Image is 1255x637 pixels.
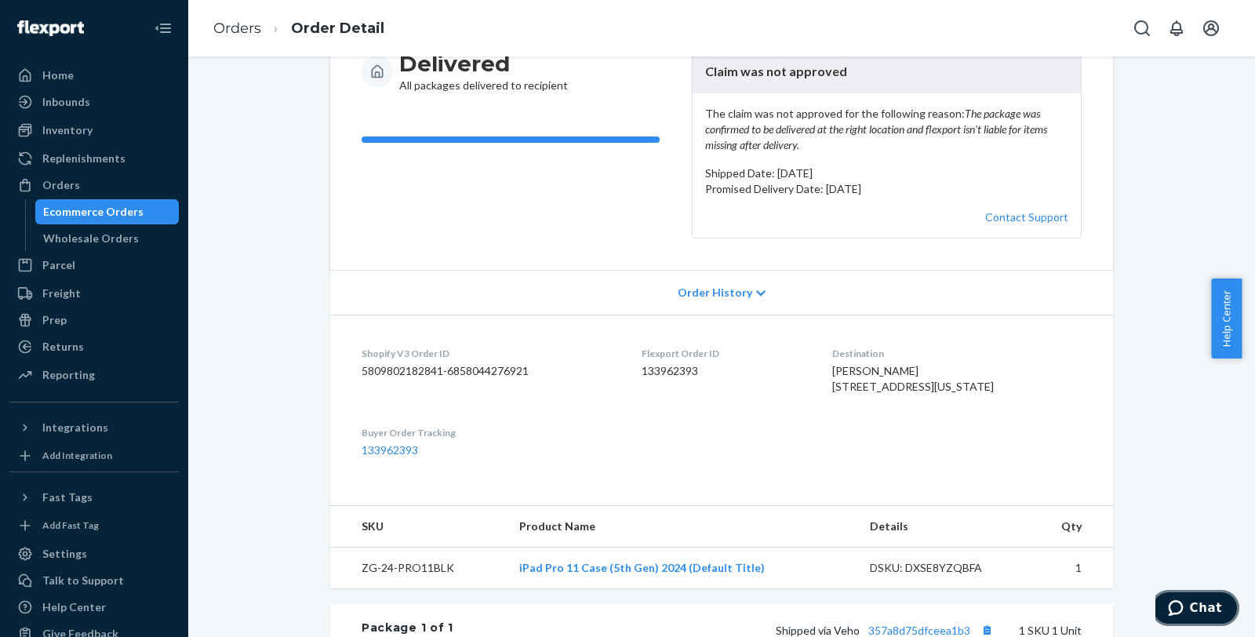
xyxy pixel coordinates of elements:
[42,177,80,193] div: Orders
[9,446,179,465] a: Add Integration
[9,485,179,510] button: Fast Tags
[832,364,994,393] span: [PERSON_NAME] [STREET_ADDRESS][US_STATE]
[9,308,179,333] a: Prep
[1211,278,1242,359] button: Help Center
[362,363,617,379] dd: 5809802182841-6858044276921
[35,226,180,251] a: Wholesale Orders
[147,13,179,44] button: Close Navigation
[9,415,179,440] button: Integrations
[291,20,384,37] a: Order Detail
[42,151,125,166] div: Replenishments
[705,181,1068,197] p: Promised Delivery Date: [DATE]
[42,546,87,562] div: Settings
[642,363,807,379] dd: 133962393
[42,519,99,532] div: Add Fast Tag
[42,94,90,110] div: Inbounds
[330,548,507,589] td: ZG-24-PRO11BLK
[43,204,144,220] div: Ecommerce Orders
[42,312,67,328] div: Prep
[705,166,1068,181] p: Shipped Date: [DATE]
[519,561,765,574] a: iPad Pro 11 Case (5th Gen) 2024 (Default Title)
[42,286,81,301] div: Freight
[1155,590,1239,629] iframe: To enrich screen reader interactions, please activate Accessibility in Grammarly extension settings
[1161,13,1192,44] button: Open notifications
[9,173,179,198] a: Orders
[9,541,179,566] a: Settings
[857,506,1030,548] th: Details
[9,89,179,115] a: Inbounds
[42,573,124,588] div: Talk to Support
[42,599,106,615] div: Help Center
[9,362,179,388] a: Reporting
[705,107,1047,151] em: The package was confirmed to be delivered at the right location and flexport isn't liable for ite...
[43,231,139,246] div: Wholesale Orders
[507,506,857,548] th: Product Name
[42,257,75,273] div: Parcel
[693,50,1081,93] header: Claim was not approved
[678,285,752,300] span: Order History
[9,118,179,143] a: Inventory
[776,624,997,637] span: Shipped via Veho
[1126,13,1158,44] button: Open Search Box
[9,253,179,278] a: Parcel
[9,146,179,171] a: Replenishments
[9,516,179,535] a: Add Fast Tag
[42,420,108,435] div: Integrations
[42,122,93,138] div: Inventory
[985,210,1068,224] a: Contact Support
[362,426,617,439] dt: Buyer Order Tracking
[330,506,507,548] th: SKU
[1195,13,1227,44] button: Open account menu
[9,281,179,306] a: Freight
[362,443,418,457] a: 133962393
[642,347,807,360] dt: Flexport Order ID
[201,5,397,52] ol: breadcrumbs
[42,449,112,462] div: Add Integration
[399,49,568,78] h3: Delivered
[42,67,74,83] div: Home
[399,49,568,93] div: All packages delivered to recipient
[362,347,617,360] dt: Shopify V3 Order ID
[1030,506,1113,548] th: Qty
[832,347,1082,360] dt: Destination
[35,199,180,224] a: Ecommerce Orders
[1030,548,1113,589] td: 1
[17,20,84,36] img: Flexport logo
[213,20,261,37] a: Orders
[870,560,1017,576] div: DSKU: DXSE8YZQBFA
[705,106,1068,153] p: The claim was not approved for the following reason:
[42,367,95,383] div: Reporting
[9,595,179,620] a: Help Center
[42,339,84,355] div: Returns
[868,624,970,637] a: 357a8d75dfceea1b3
[9,568,179,593] button: Talk to Support
[42,490,93,505] div: Fast Tags
[9,63,179,88] a: Home
[9,334,179,359] a: Returns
